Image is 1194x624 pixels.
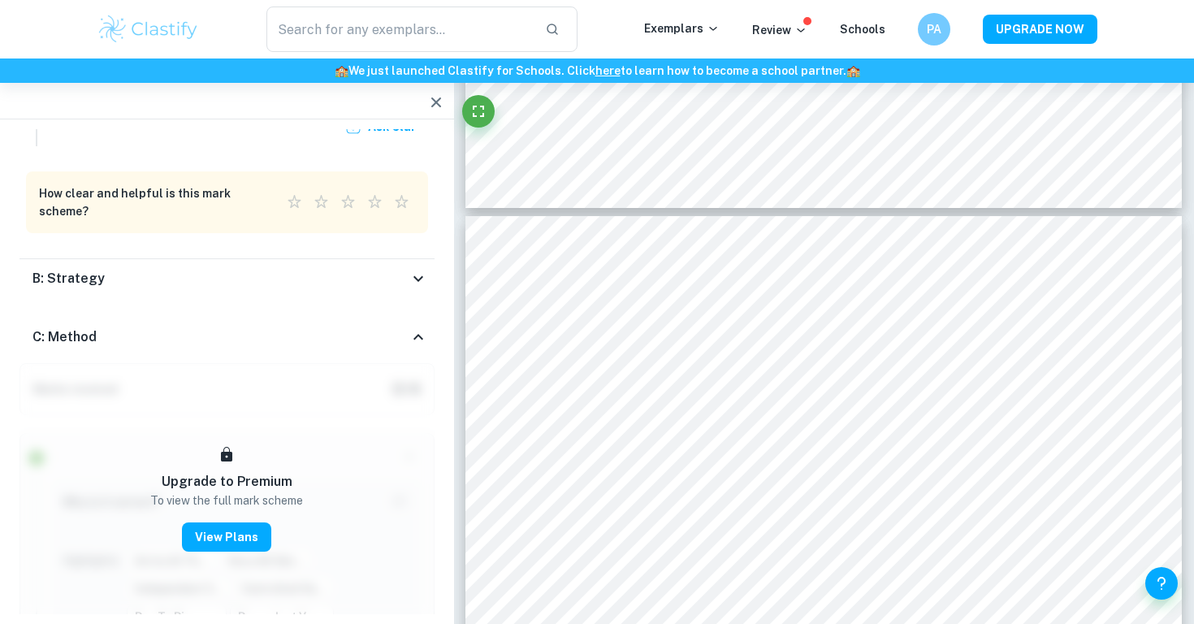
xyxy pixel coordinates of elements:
[335,64,348,77] span: 🏫
[266,6,532,52] input: Search for any exemplars...
[32,269,105,288] h6: B: Strategy
[32,327,97,347] h6: C: Method
[19,259,435,298] div: B: Strategy
[595,64,621,77] a: here
[752,21,807,39] p: Review
[644,19,720,37] p: Exemplars
[462,95,495,128] button: Fullscreen
[846,64,860,77] span: 🏫
[918,13,950,45] button: PA
[162,472,292,492] h6: Upgrade to Premium
[97,13,200,45] img: Clastify logo
[3,62,1191,80] h6: We just launched Clastify for Schools. Click to learn how to become a school partner.
[983,15,1097,44] button: UPGRADE NOW
[39,184,262,220] h6: How clear and helpful is this mark scheme?
[182,522,271,552] button: View Plans
[925,20,944,38] h6: PA
[150,492,303,509] p: To view the full mark scheme
[840,23,885,36] a: Schools
[1145,567,1178,600] button: Help and Feedback
[19,311,435,363] div: C: Method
